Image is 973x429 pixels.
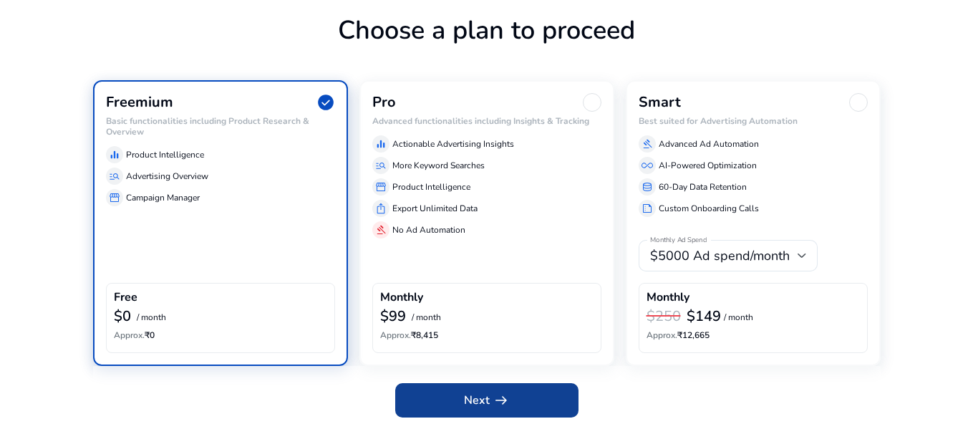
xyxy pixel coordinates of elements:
p: Product Intelligence [126,148,204,161]
span: Next [464,392,510,409]
h3: $250 [647,308,681,325]
p: Advertising Overview [126,170,208,183]
span: storefront [109,192,120,203]
span: check_circle [316,93,335,112]
p: No Ad Automation [392,223,465,236]
h6: ₹12,665 [647,330,860,340]
span: database [642,181,653,193]
span: Approx. [647,329,677,341]
span: Approx. [114,329,145,341]
h1: Choose a plan to proceed [93,15,881,80]
p: Actionable Advertising Insights [392,138,514,150]
span: storefront [375,181,387,193]
h3: Pro [372,94,396,111]
p: 60-Day Data Retention [659,180,747,193]
span: $5000 Ad spend/month [650,247,790,264]
span: summarize [642,203,653,214]
p: Export Unlimited Data [392,202,478,215]
b: $0 [114,307,131,326]
h6: Basic functionalities including Product Research & Overview [106,116,335,137]
p: Product Intelligence [392,180,470,193]
h6: ₹8,415 [380,330,594,340]
span: equalizer [109,149,120,160]
b: $149 [687,307,721,326]
p: / month [724,313,753,322]
span: arrow_right_alt [493,392,510,409]
span: ios_share [375,203,387,214]
span: Approx. [380,329,411,341]
button: Nextarrow_right_alt [395,383,579,418]
mat-label: Monthly Ad Spend [650,236,707,246]
h6: Advanced functionalities including Insights & Tracking [372,116,601,126]
p: Campaign Manager [126,191,200,204]
h3: Freemium [106,94,173,111]
p: / month [412,313,441,322]
p: AI-Powered Optimization [659,159,757,172]
h3: Smart [639,94,681,111]
span: manage_search [109,170,120,182]
span: gavel [642,138,653,150]
h4: Free [114,291,137,304]
span: all_inclusive [642,160,653,171]
span: gavel [375,224,387,236]
h6: ₹0 [114,330,327,340]
b: $99 [380,307,406,326]
h6: Best suited for Advertising Automation [639,116,868,126]
p: More Keyword Searches [392,159,485,172]
h4: Monthly [380,291,423,304]
p: / month [137,313,166,322]
span: manage_search [375,160,387,171]
h4: Monthly [647,291,689,304]
p: Advanced Ad Automation [659,138,759,150]
span: equalizer [375,138,387,150]
p: Custom Onboarding Calls [659,202,759,215]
